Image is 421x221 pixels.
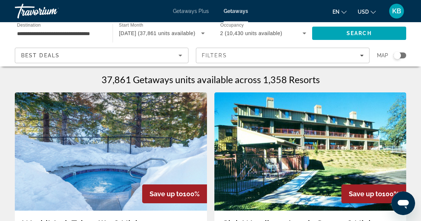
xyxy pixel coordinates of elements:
[333,6,347,17] button: Change language
[119,23,143,28] span: Start Month
[347,30,372,36] span: Search
[202,52,227,58] span: Filters
[220,23,244,28] span: Occupancy
[333,9,340,15] span: en
[224,8,248,14] a: Getaways
[15,1,89,21] a: Travorium
[142,184,207,203] div: 100%
[312,27,406,40] button: Search
[214,92,407,211] img: Club Wyndham Angels Camp - 2 Nights
[392,7,401,15] span: KB
[349,190,382,198] span: Save up to
[15,92,207,211] img: WorldMark Tahoe III - 2 Nights
[220,30,283,36] span: 2 (10,430 units available)
[173,8,209,14] a: Getaways Plus
[119,30,195,36] span: [DATE] (37,861 units available)
[101,74,320,85] h1: 37,861 Getaways units available across 1,358 Resorts
[17,23,41,27] span: Destination
[196,48,370,63] button: Filters
[341,184,406,203] div: 100%
[150,190,183,198] span: Save up to
[17,29,103,38] input: Select destination
[21,51,182,60] mat-select: Sort by
[21,52,60,58] span: Best Deals
[377,50,388,61] span: Map
[358,6,376,17] button: Change currency
[387,3,406,19] button: User Menu
[391,191,415,215] iframe: Button to launch messaging window
[358,9,369,15] span: USD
